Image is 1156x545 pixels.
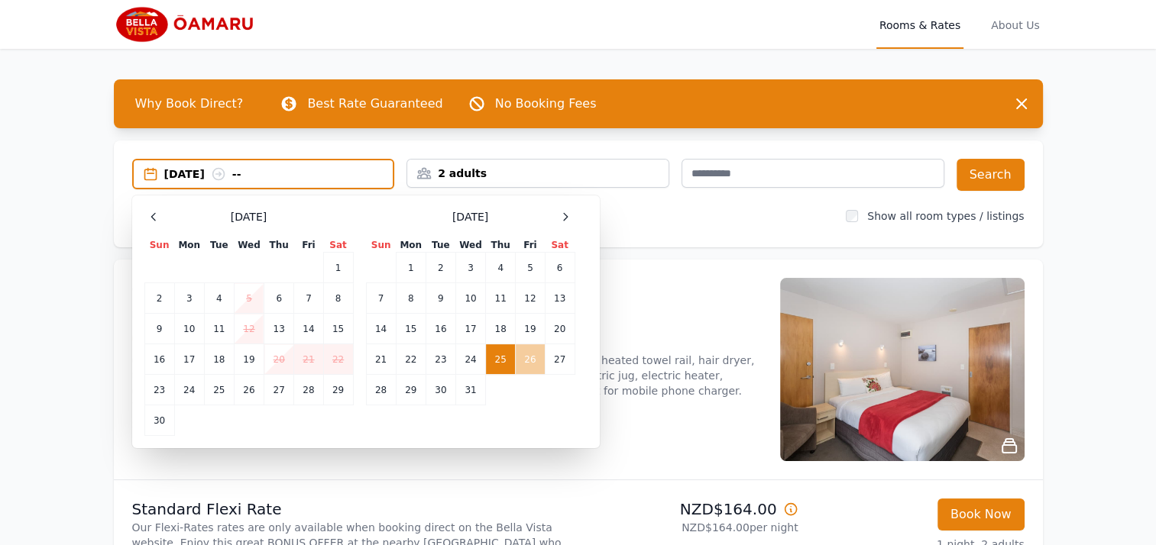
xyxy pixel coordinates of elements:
[323,314,353,344] td: 15
[264,375,294,405] td: 27
[164,166,393,182] div: [DATE] --
[426,238,455,253] th: Tue
[323,344,353,375] td: 22
[323,283,353,314] td: 8
[937,498,1025,530] button: Book Now
[584,520,798,535] p: NZD$164.00 per night
[366,314,396,344] td: 14
[231,209,267,224] span: [DATE]
[545,253,575,283] td: 6
[294,283,323,314] td: 7
[396,238,426,253] th: Mon
[516,344,545,375] td: 26
[452,209,488,224] span: [DATE]
[396,375,426,405] td: 29
[144,283,174,314] td: 2
[204,283,234,314] td: 4
[396,314,426,344] td: 15
[957,159,1025,191] button: Search
[366,344,396,375] td: 21
[455,314,485,344] td: 17
[455,375,485,405] td: 31
[264,344,294,375] td: 20
[516,283,545,314] td: 12
[545,314,575,344] td: 20
[144,314,174,344] td: 9
[396,253,426,283] td: 1
[486,253,516,283] td: 4
[426,283,455,314] td: 9
[323,253,353,283] td: 1
[516,253,545,283] td: 5
[294,238,323,253] th: Fri
[123,89,256,119] span: Why Book Direct?
[264,238,294,253] th: Thu
[174,314,204,344] td: 10
[486,283,516,314] td: 11
[323,238,353,253] th: Sat
[204,238,234,253] th: Tue
[486,344,516,375] td: 25
[264,283,294,314] td: 6
[144,375,174,405] td: 23
[204,314,234,344] td: 11
[132,498,572,520] p: Standard Flexi Rate
[366,238,396,253] th: Sun
[144,405,174,436] td: 30
[867,210,1024,222] label: Show all room types / listings
[307,95,442,113] p: Best Rate Guaranteed
[234,375,264,405] td: 26
[234,344,264,375] td: 19
[294,314,323,344] td: 14
[426,344,455,375] td: 23
[545,344,575,375] td: 27
[114,6,261,43] img: Bella Vista Oamaru
[545,283,575,314] td: 13
[516,314,545,344] td: 19
[174,283,204,314] td: 3
[234,314,264,344] td: 12
[204,344,234,375] td: 18
[264,314,294,344] td: 13
[294,375,323,405] td: 28
[174,344,204,375] td: 17
[455,344,485,375] td: 24
[455,238,485,253] th: Wed
[144,238,174,253] th: Sun
[495,95,597,113] p: No Booking Fees
[234,283,264,314] td: 5
[584,498,798,520] p: NZD$164.00
[516,238,545,253] th: Fri
[396,344,426,375] td: 22
[366,375,396,405] td: 28
[366,283,396,314] td: 7
[486,238,516,253] th: Thu
[234,238,264,253] th: Wed
[486,314,516,344] td: 18
[174,238,204,253] th: Mon
[426,253,455,283] td: 2
[294,344,323,375] td: 21
[407,166,669,181] div: 2 adults
[204,375,234,405] td: 25
[396,283,426,314] td: 8
[174,375,204,405] td: 24
[455,253,485,283] td: 3
[426,314,455,344] td: 16
[323,375,353,405] td: 29
[426,375,455,405] td: 30
[455,283,485,314] td: 10
[144,344,174,375] td: 16
[545,238,575,253] th: Sat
